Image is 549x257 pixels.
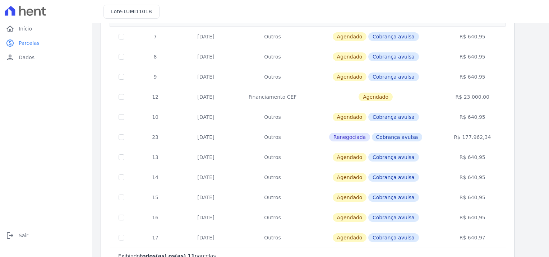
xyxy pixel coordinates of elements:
span: Parcelas [19,39,40,47]
td: R$ 640,95 [440,26,504,47]
span: Agendado [333,173,367,182]
td: R$ 640,95 [440,147,504,167]
a: paidParcelas [3,36,89,50]
td: Outros [234,187,311,207]
td: 16 [133,207,177,228]
span: Dados [19,54,34,61]
td: R$ 640,97 [440,228,504,248]
td: 8 [133,47,177,67]
td: [DATE] [177,26,234,47]
td: [DATE] [177,207,234,228]
td: Outros [234,167,311,187]
td: R$ 640,95 [440,107,504,127]
span: Cobrança avulsa [368,73,419,81]
span: Sair [19,232,28,239]
td: Outros [234,26,311,47]
td: R$ 23.000,00 [440,87,504,107]
td: [DATE] [177,167,234,187]
span: Agendado [333,32,367,41]
td: [DATE] [177,87,234,107]
td: [DATE] [177,147,234,167]
span: Cobrança avulsa [368,113,419,121]
td: 12 [133,87,177,107]
span: LUMI1101B [124,9,152,14]
i: paid [6,39,14,47]
td: R$ 640,95 [440,47,504,67]
span: Agendado [359,93,393,101]
a: homeInício [3,22,89,36]
span: Início [19,25,32,32]
td: Outros [234,47,311,67]
td: R$ 640,95 [440,207,504,228]
span: Cobrança avulsa [368,52,419,61]
td: Outros [234,107,311,127]
i: home [6,24,14,33]
td: Outros [234,207,311,228]
span: Agendado [333,233,367,242]
td: 7 [133,26,177,47]
span: Agendado [333,153,367,162]
td: Outros [234,147,311,167]
td: [DATE] [177,47,234,67]
td: Financiamento CEF [234,87,311,107]
td: R$ 640,95 [440,187,504,207]
td: [DATE] [177,127,234,147]
span: Renegociada [329,133,370,141]
td: [DATE] [177,67,234,87]
td: R$ 640,95 [440,67,504,87]
i: person [6,53,14,62]
span: Agendado [333,193,367,202]
span: Agendado [333,113,367,121]
td: 15 [133,187,177,207]
i: logout [6,231,14,240]
span: Cobrança avulsa [368,153,419,162]
span: Agendado [333,213,367,222]
span: Cobrança avulsa [368,173,419,182]
td: 9 [133,67,177,87]
a: personDados [3,50,89,65]
td: 13 [133,147,177,167]
td: 10 [133,107,177,127]
span: Cobrança avulsa [368,233,419,242]
td: 23 [133,127,177,147]
td: [DATE] [177,187,234,207]
td: [DATE] [177,107,234,127]
td: Outros [234,228,311,248]
td: R$ 640,95 [440,167,504,187]
span: Agendado [333,52,367,61]
td: Outros [234,127,311,147]
td: R$ 177.962,34 [440,127,504,147]
a: logoutSair [3,228,89,243]
span: Cobrança avulsa [372,133,423,141]
h3: Lote: [111,8,152,15]
span: Cobrança avulsa [368,32,419,41]
span: Agendado [333,73,367,81]
span: Cobrança avulsa [368,213,419,222]
td: 17 [133,228,177,248]
td: [DATE] [177,228,234,248]
span: Cobrança avulsa [368,193,419,202]
td: 14 [133,167,177,187]
td: Outros [234,67,311,87]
